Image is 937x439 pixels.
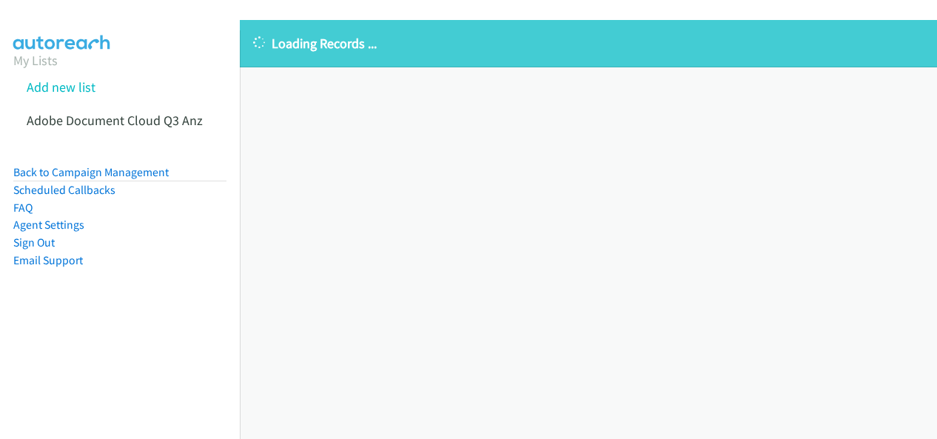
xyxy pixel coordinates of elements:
a: My Lists [13,52,58,69]
a: Agent Settings [13,218,84,232]
a: Email Support [13,253,83,267]
a: Scheduled Callbacks [13,183,115,197]
a: Adobe Document Cloud Q3 Anz [27,112,203,129]
a: Add new list [27,78,95,95]
a: Sign Out [13,235,55,249]
a: Back to Campaign Management [13,165,169,179]
p: Loading Records ... [253,33,924,53]
a: FAQ [13,201,33,215]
